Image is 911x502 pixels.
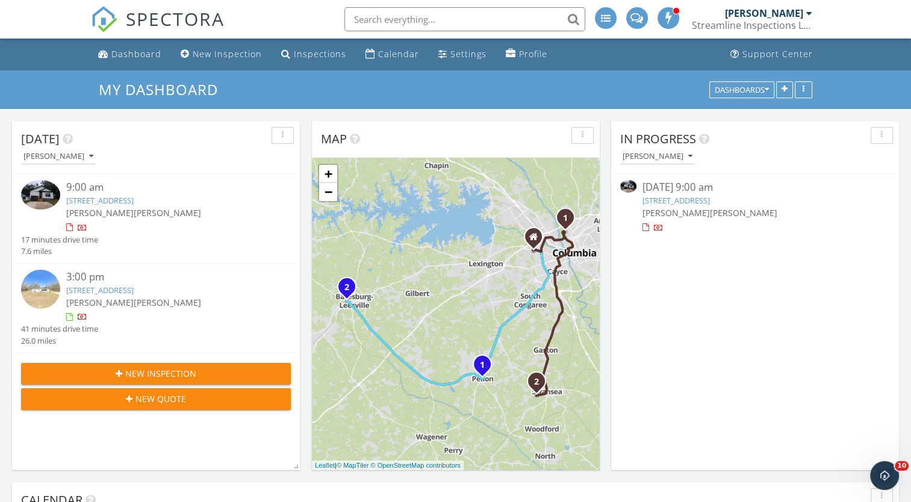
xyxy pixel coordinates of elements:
[93,43,166,66] a: Dashboard
[620,131,696,147] span: In Progress
[91,16,225,42] a: SPECTORA
[620,149,695,165] button: [PERSON_NAME]
[563,214,568,223] i: 1
[66,297,134,308] span: [PERSON_NAME]
[21,388,291,410] button: New Quote
[21,234,98,246] div: 17 minutes drive time
[21,246,98,257] div: 7.6 miles
[534,378,539,386] i: 2
[715,85,769,94] div: Dashboards
[66,270,269,285] div: 3:00 pm
[620,180,636,193] img: 9578840%2Fcover_photos%2F0JtND8UsOrlXRnHH1ra5%2Fsmall.jpg
[742,48,813,60] div: Support Center
[642,195,710,206] a: [STREET_ADDRESS]
[870,461,899,490] iframe: Intercom live chat
[176,43,267,66] a: New Inspection
[347,287,354,294] div: 322 Saluda Ave, Batesburg-Leesville, SC 29006
[709,81,774,98] button: Dashboards
[533,237,541,244] div: 49 C Trotter Rd., West Columbia SC 29169
[66,195,134,206] a: [STREET_ADDRESS]
[480,361,485,370] i: 1
[134,207,201,218] span: [PERSON_NAME]
[620,180,890,234] a: [DATE] 9:00 am [STREET_ADDRESS] [PERSON_NAME][PERSON_NAME]
[319,183,337,201] a: Zoom out
[482,364,490,371] div: 119 Calm Citadel, Pelion, SC 29123
[725,7,803,19] div: [PERSON_NAME]
[111,48,161,60] div: Dashboard
[21,131,60,147] span: [DATE]
[361,43,424,66] a: Calendar
[519,48,547,60] div: Profile
[125,367,196,380] span: New Inspection
[21,270,60,309] img: streetview
[501,43,552,66] a: Profile
[21,149,96,165] button: [PERSON_NAME]
[66,207,134,218] span: [PERSON_NAME]
[710,207,777,218] span: [PERSON_NAME]
[371,462,461,469] a: © OpenStreetMap contributors
[692,19,812,31] div: Streamline Inspections LLC
[99,79,228,99] a: My Dashboard
[193,48,262,60] div: New Inspection
[66,285,134,296] a: [STREET_ADDRESS]
[21,363,291,385] button: New Inspection
[91,6,117,33] img: The Best Home Inspection Software - Spectora
[321,131,347,147] span: Map
[21,270,291,347] a: 3:00 pm [STREET_ADDRESS] [PERSON_NAME][PERSON_NAME] 41 minutes drive time 26.0 miles
[450,48,487,60] div: Settings
[344,284,349,292] i: 2
[536,381,544,388] div: 284 Swansea Rd, Swansea, SC 29160
[21,180,60,209] img: 9578840%2Fcover_photos%2F0JtND8UsOrlXRnHH1ra5%2Fsmall.jpg
[642,180,867,195] div: [DATE] 9:00 am
[21,180,291,257] a: 9:00 am [STREET_ADDRESS] [PERSON_NAME][PERSON_NAME] 17 minutes drive time 7.6 miles
[276,43,351,66] a: Inspections
[642,207,710,218] span: [PERSON_NAME]
[319,165,337,183] a: Zoom in
[294,48,346,60] div: Inspections
[344,7,585,31] input: Search everything...
[135,392,186,405] span: New Quote
[726,43,818,66] a: Support Center
[378,48,419,60] div: Calendar
[337,462,369,469] a: © MapTiler
[134,297,201,308] span: [PERSON_NAME]
[21,335,98,347] div: 26.0 miles
[21,323,98,335] div: 41 minutes drive time
[895,461,909,471] span: 10
[23,152,93,161] div: [PERSON_NAME]
[312,460,464,471] div: |
[126,6,225,31] span: SPECTORA
[623,152,692,161] div: [PERSON_NAME]
[315,462,335,469] a: Leaflet
[434,43,491,66] a: Settings
[565,217,573,225] div: 4218 Woodridge Dr, Columbia, SC 29203
[66,180,269,195] div: 9:00 am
